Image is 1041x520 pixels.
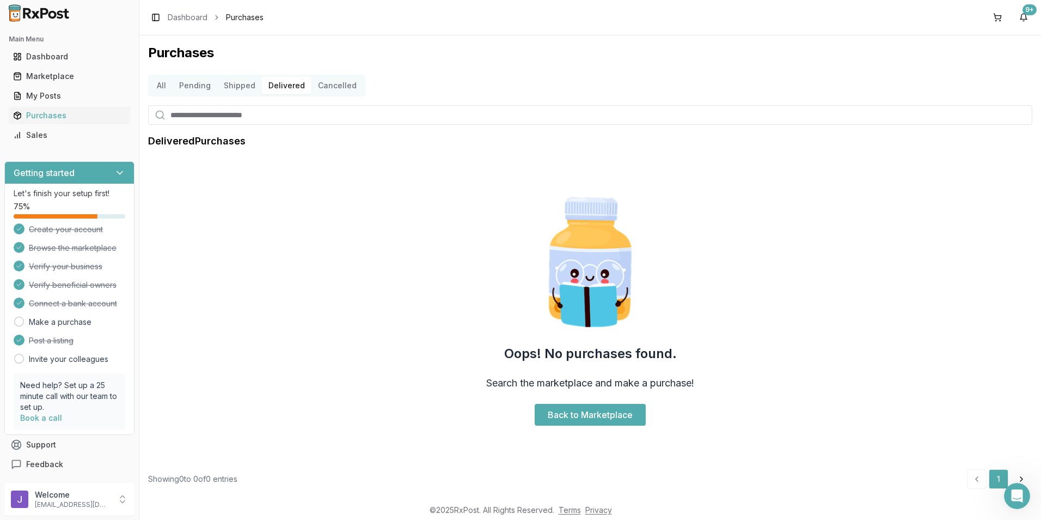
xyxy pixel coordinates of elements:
[9,35,130,44] h2: Main Menu
[29,280,117,291] span: Verify beneficial owners
[26,459,63,470] span: Feedback
[150,77,173,94] button: All
[35,489,111,500] p: Welcome
[1015,9,1032,26] button: 9+
[29,224,103,235] span: Create your account
[29,354,108,365] a: Invite your colleagues
[173,77,217,94] button: Pending
[1022,4,1037,15] div: 9+
[20,413,62,422] a: Book a call
[559,505,581,515] a: Terms
[535,404,646,426] a: Back to Marketplace
[14,188,125,199] p: Let's finish your setup first!
[504,345,677,362] h2: Oops! No purchases found.
[4,435,134,455] button: Support
[35,500,111,509] p: [EMAIL_ADDRESS][DOMAIN_NAME]
[217,77,262,94] button: Shipped
[9,66,130,86] a: Marketplace
[29,335,74,346] span: Post a listing
[989,469,1008,489] a: 1
[967,469,1032,489] nav: pagination
[9,125,130,145] a: Sales
[13,130,126,141] div: Sales
[168,12,207,23] a: Dashboard
[9,47,130,66] a: Dashboard
[486,376,694,391] h3: Search the marketplace and make a purchase!
[4,68,134,85] button: Marketplace
[520,192,660,332] img: Smart Pill Bottle
[4,48,134,65] button: Dashboard
[14,166,75,179] h3: Getting started
[29,298,117,309] span: Connect a bank account
[13,51,126,62] div: Dashboard
[148,474,237,485] div: Showing 0 to 0 of 0 entries
[9,106,130,125] a: Purchases
[585,505,612,515] a: Privacy
[29,317,91,328] a: Make a purchase
[1011,469,1032,489] a: Go to next page
[13,71,126,82] div: Marketplace
[4,455,134,474] button: Feedback
[11,491,28,508] img: User avatar
[168,12,264,23] nav: breadcrumb
[148,44,1032,62] h1: Purchases
[9,86,130,106] a: My Posts
[1004,483,1030,509] iframe: Intercom live chat
[20,380,119,413] p: Need help? Set up a 25 minute call with our team to set up.
[13,110,126,121] div: Purchases
[4,107,134,124] button: Purchases
[226,12,264,23] span: Purchases
[4,87,134,105] button: My Posts
[148,134,246,149] h1: Delivered Purchases
[262,77,311,94] button: Delivered
[4,4,74,22] img: RxPost Logo
[14,201,30,212] span: 75 %
[4,126,134,144] button: Sales
[13,90,126,101] div: My Posts
[29,261,102,272] span: Verify your business
[311,77,363,94] button: Cancelled
[29,243,117,253] span: Browse the marketplace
